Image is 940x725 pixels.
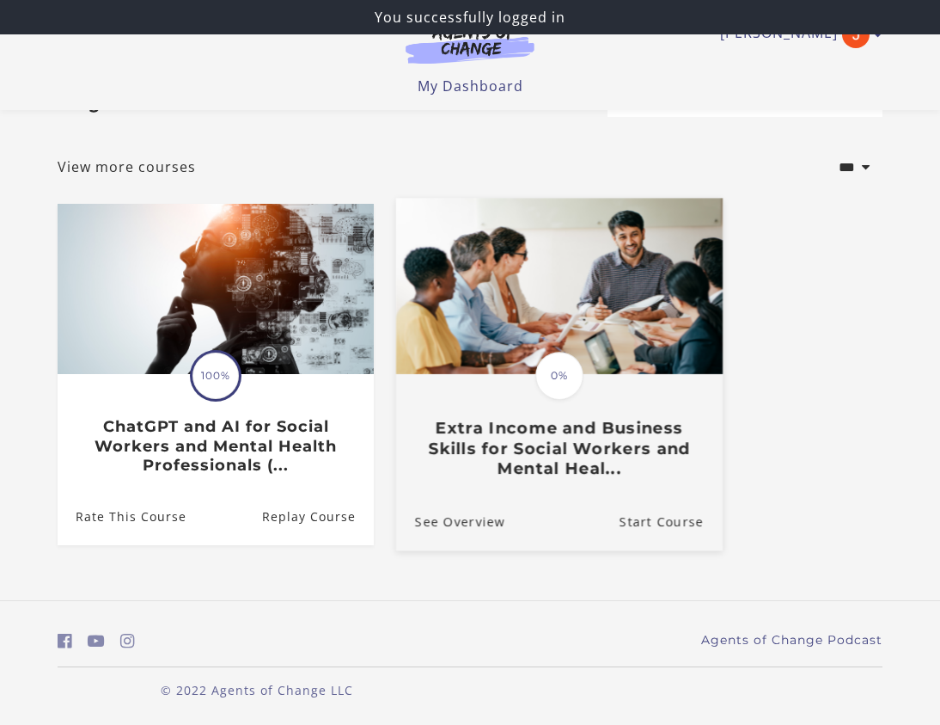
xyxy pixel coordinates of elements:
[58,157,196,177] a: View more courses
[418,77,523,95] a: My Dashboard
[192,353,239,399] span: 100%
[262,489,374,545] a: ChatGPT and AI for Social Workers and Mental Health Professionals (...: Resume Course
[701,631,882,649] a: Agents of Change Podcast
[388,24,552,64] img: Agents of Change Logo
[120,629,135,654] a: https://www.instagram.com/agentsofchangeprep/ (Open in a new window)
[7,7,933,28] p: You successfully logged in
[535,352,583,400] span: 0%
[620,493,723,550] a: Extra Income and Business Skills for Social Workers and Mental Heal...: Resume Course
[415,419,704,479] h3: Extra Income and Business Skills for Social Workers and Mental Heal...
[120,633,135,649] i: https://www.instagram.com/agentsofchangeprep/ (Open in a new window)
[720,21,874,48] a: Toggle menu
[58,74,253,114] h2: My courses
[58,633,72,649] i: https://www.facebook.com/groups/aswbtestprep (Open in a new window)
[58,489,186,545] a: ChatGPT and AI for Social Workers and Mental Health Professionals (...: Rate This Course
[76,417,355,476] h3: ChatGPT and AI for Social Workers and Mental Health Professionals (...
[88,629,105,654] a: https://www.youtube.com/c/AgentsofChangeTestPrepbyMeaganMitchell (Open in a new window)
[58,681,456,699] p: © 2022 Agents of Change LLC
[396,493,505,550] a: Extra Income and Business Skills for Social Workers and Mental Heal...: See Overview
[88,633,105,649] i: https://www.youtube.com/c/AgentsofChangeTestPrepbyMeaganMitchell (Open in a new window)
[58,629,72,654] a: https://www.facebook.com/groups/aswbtestprep (Open in a new window)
